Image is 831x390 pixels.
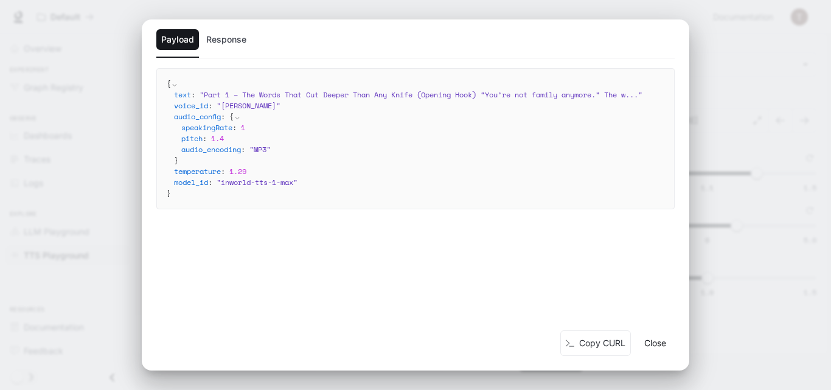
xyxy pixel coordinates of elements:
div: : [174,166,664,177]
button: Response [201,29,251,50]
span: text [174,89,191,100]
span: } [174,155,178,165]
span: temperature [174,166,221,176]
span: pitch [181,133,203,144]
button: Close [636,331,675,355]
span: { [167,78,171,89]
div: : [174,100,664,111]
span: model_id [174,177,208,187]
button: Payload [156,29,199,50]
button: Copy CURL [560,330,631,357]
span: 1 [241,122,245,133]
div: : [181,144,664,155]
div: : [174,177,664,188]
div: : [174,89,664,100]
span: speakingRate [181,122,232,133]
span: 1.29 [229,166,246,176]
span: audio_config [174,111,221,122]
span: " inworld-tts-1-max " [217,177,297,187]
span: voice_id [174,100,208,111]
span: " [PERSON_NAME] " [217,100,280,111]
span: { [229,111,234,122]
div: : [181,122,664,133]
div: : [174,111,664,166]
span: audio_encoding [181,144,241,155]
span: } [167,188,171,198]
span: " Part 1 – The Words That Cut Deeper Than Any Knife (Opening Hook) “You’re not family anymore.” T... [200,89,642,100]
span: " MP3 " [249,144,271,155]
span: 1.4 [211,133,224,144]
div: : [181,133,664,144]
